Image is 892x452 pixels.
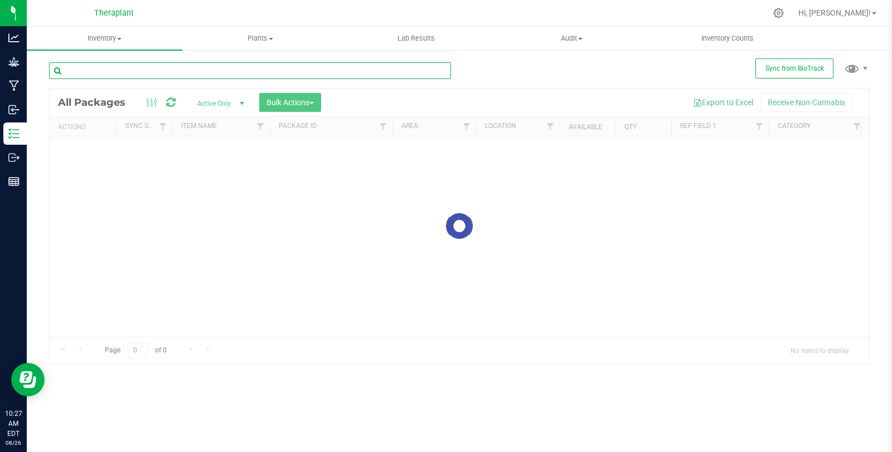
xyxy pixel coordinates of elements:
[27,27,182,50] a: Inventory
[494,27,649,50] a: Audit
[182,27,338,50] a: Plants
[11,363,45,396] iframe: Resource center
[686,33,769,43] span: Inventory Counts
[8,104,20,115] inline-svg: Inbound
[382,33,450,43] span: Lab Results
[5,439,22,447] p: 08/26
[183,33,337,43] span: Plants
[649,27,805,50] a: Inventory Counts
[8,80,20,91] inline-svg: Manufacturing
[755,58,833,78] button: Sync from BioTrack
[765,65,824,72] span: Sync from BioTrack
[8,32,20,43] inline-svg: Analytics
[27,33,182,43] span: Inventory
[772,8,786,18] div: Manage settings
[5,409,22,439] p: 10:27 AM EDT
[8,56,20,67] inline-svg: Grow
[8,176,20,187] inline-svg: Reports
[495,33,649,43] span: Audit
[798,8,871,17] span: Hi, [PERSON_NAME]!
[8,128,20,139] inline-svg: Inventory
[49,62,451,79] input: Search Package ID, Item Name, SKU, Lot or Part Number...
[94,8,134,18] span: Theraplant
[8,152,20,163] inline-svg: Outbound
[338,27,494,50] a: Lab Results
